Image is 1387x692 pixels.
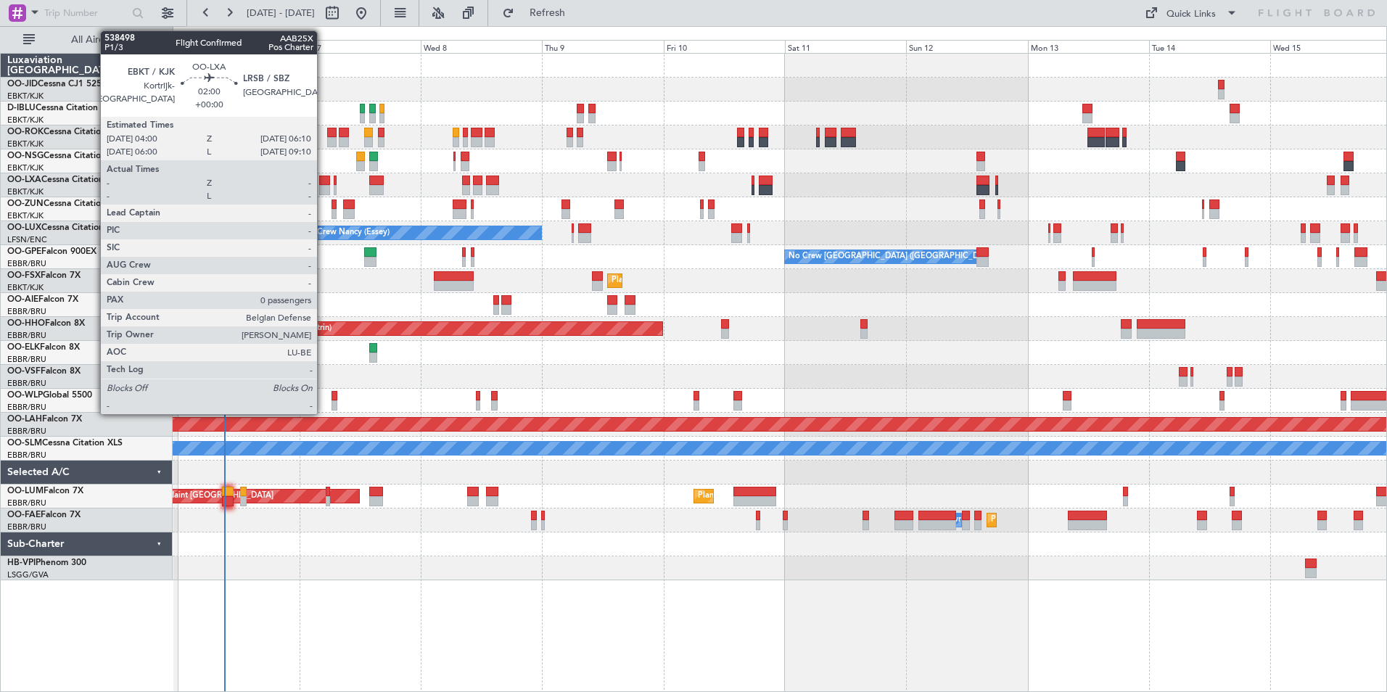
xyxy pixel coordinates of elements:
[991,509,1118,531] div: Planned Maint Melsbroek Air Base
[7,415,82,424] a: OO-LAHFalcon 7X
[7,343,80,352] a: OO-ELKFalcon 8X
[176,29,200,41] div: [DATE]
[7,282,44,293] a: EBKT/KJK
[7,91,44,102] a: EBKT/KJK
[7,271,81,280] a: OO-FSXFalcon 7X
[7,199,44,208] span: OO-ZUN
[7,223,122,232] a: OO-LUXCessna Citation CJ4
[7,306,46,317] a: EBBR/BRU
[7,295,78,304] a: OO-AIEFalcon 7X
[7,247,128,256] a: OO-GPEFalcon 900EX EASy II
[1149,40,1270,53] div: Tue 14
[38,35,153,45] span: All Aircraft
[517,8,578,18] span: Refresh
[7,247,41,256] span: OO-GPE
[7,498,46,508] a: EBBR/BRU
[7,367,41,376] span: OO-VSF
[7,176,41,184] span: OO-LXA
[698,485,960,507] div: Planned Maint [GEOGRAPHIC_DATA] ([GEOGRAPHIC_DATA] National)
[7,330,46,341] a: EBBR/BRU
[7,319,85,328] a: OO-HHOFalcon 8X
[7,511,41,519] span: OO-FAE
[222,174,391,196] div: Planned Maint Kortrijk-[GEOGRAPHIC_DATA]
[7,450,46,461] a: EBBR/BRU
[7,152,44,160] span: OO-NSG
[44,2,128,24] input: Trip Number
[7,128,124,136] a: OO-ROKCessna Citation CJ4
[7,234,47,245] a: LFSN/ENC
[7,487,83,495] a: OO-LUMFalcon 7X
[906,40,1027,53] div: Sun 12
[7,511,81,519] a: OO-FAEFalcon 7X
[785,40,906,53] div: Sat 11
[7,295,38,304] span: OO-AIE
[303,222,390,244] div: No Crew Nancy (Essey)
[7,391,43,400] span: OO-WLP
[7,139,44,149] a: EBKT/KJK
[7,559,36,567] span: HB-VPI
[7,104,36,112] span: D-IBLU
[7,199,124,208] a: OO-ZUNCessna Citation CJ4
[7,378,46,389] a: EBBR/BRU
[1028,40,1149,53] div: Mon 13
[7,354,46,365] a: EBBR/BRU
[7,128,44,136] span: OO-ROK
[7,522,46,532] a: EBBR/BRU
[7,343,40,352] span: OO-ELK
[7,210,44,221] a: EBKT/KJK
[16,28,157,52] button: All Aircraft
[1137,1,1245,25] button: Quick Links
[7,487,44,495] span: OO-LUM
[7,271,41,280] span: OO-FSX
[664,40,785,53] div: Fri 10
[7,152,124,160] a: OO-NSGCessna Citation CJ4
[7,115,44,125] a: EBKT/KJK
[7,104,114,112] a: D-IBLUCessna Citation M2
[7,569,49,580] a: LSGG/GVA
[7,367,81,376] a: OO-VSFFalcon 8X
[7,162,44,173] a: EBKT/KJK
[7,426,46,437] a: EBBR/BRU
[7,439,42,448] span: OO-SLM
[7,439,123,448] a: OO-SLMCessna Citation XLS
[612,270,781,292] div: Planned Maint Kortrijk-[GEOGRAPHIC_DATA]
[7,559,86,567] a: HB-VPIPhenom 300
[495,1,583,25] button: Refresh
[300,40,421,53] div: Tue 7
[7,80,38,88] span: OO-JID
[542,40,663,53] div: Thu 9
[1166,7,1216,22] div: Quick Links
[7,391,92,400] a: OO-WLPGlobal 5500
[7,223,41,232] span: OO-LUX
[146,485,273,507] div: AOG Maint [GEOGRAPHIC_DATA]
[212,318,332,339] div: Planned Maint Geneva (Cointrin)
[247,7,315,20] span: [DATE] - [DATE]
[7,186,44,197] a: EBKT/KJK
[178,40,299,53] div: Mon 6
[7,258,46,269] a: EBBR/BRU
[7,176,122,184] a: OO-LXACessna Citation CJ4
[7,415,42,424] span: OO-LAH
[7,80,102,88] a: OO-JIDCessna CJ1 525
[7,319,45,328] span: OO-HHO
[7,402,46,413] a: EBBR/BRU
[421,40,542,53] div: Wed 8
[789,246,1032,268] div: No Crew [GEOGRAPHIC_DATA] ([GEOGRAPHIC_DATA] National)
